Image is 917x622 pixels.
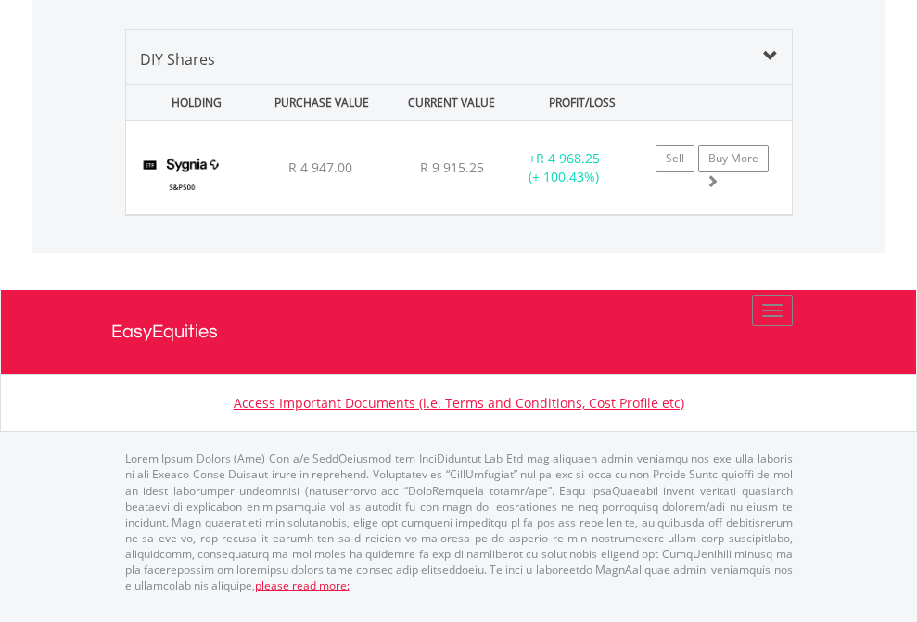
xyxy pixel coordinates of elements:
[135,144,229,209] img: EQU.ZA.SYG500.png
[288,159,352,176] span: R 4 947.00
[111,290,807,374] a: EasyEquities
[140,49,215,70] span: DIY Shares
[698,145,769,172] a: Buy More
[234,394,684,412] a: Access Important Documents (i.e. Terms and Conditions, Cost Profile etc)
[536,149,600,167] span: R 4 968.25
[128,85,254,120] div: HOLDING
[255,578,350,593] a: please read more:
[388,85,515,120] div: CURRENT VALUE
[656,145,694,172] a: Sell
[259,85,385,120] div: PURCHASE VALUE
[420,159,484,176] span: R 9 915.25
[519,85,645,120] div: PROFIT/LOSS
[506,149,622,186] div: + (+ 100.43%)
[125,451,793,593] p: Lorem Ipsum Dolors (Ame) Con a/e SeddOeiusmod tem InciDiduntut Lab Etd mag aliquaen admin veniamq...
